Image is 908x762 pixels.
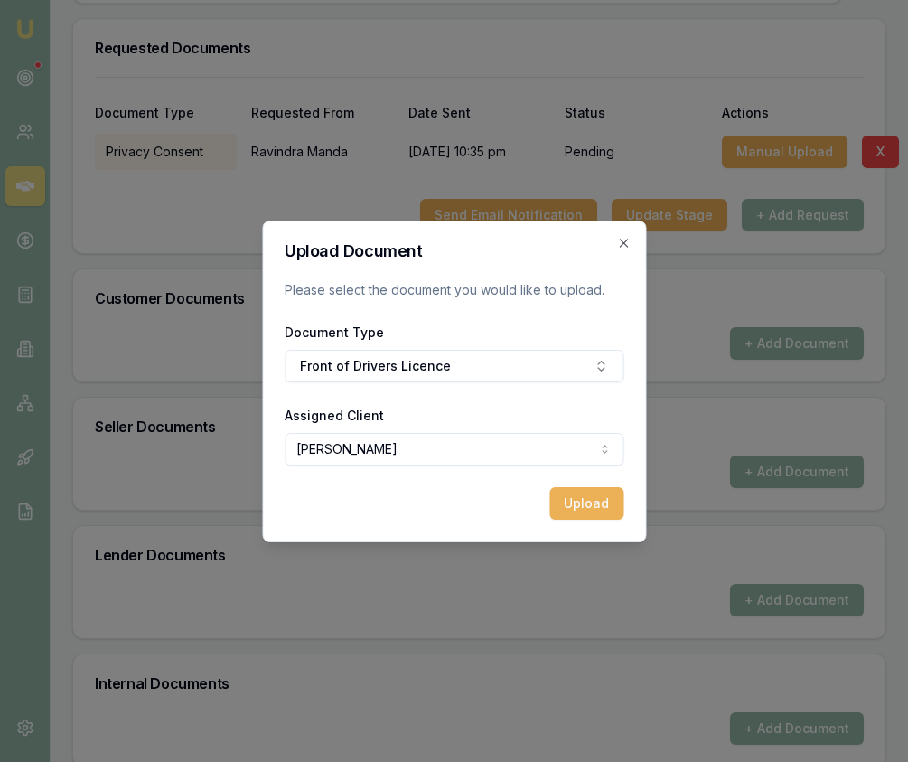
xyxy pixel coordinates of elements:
label: Document Type [285,325,384,340]
button: Upload [549,487,623,520]
p: Please select the document you would like to upload. [285,281,623,299]
button: Front of Drivers Licence [285,350,623,382]
label: Assigned Client [285,408,384,423]
h2: Upload Document [285,243,623,259]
